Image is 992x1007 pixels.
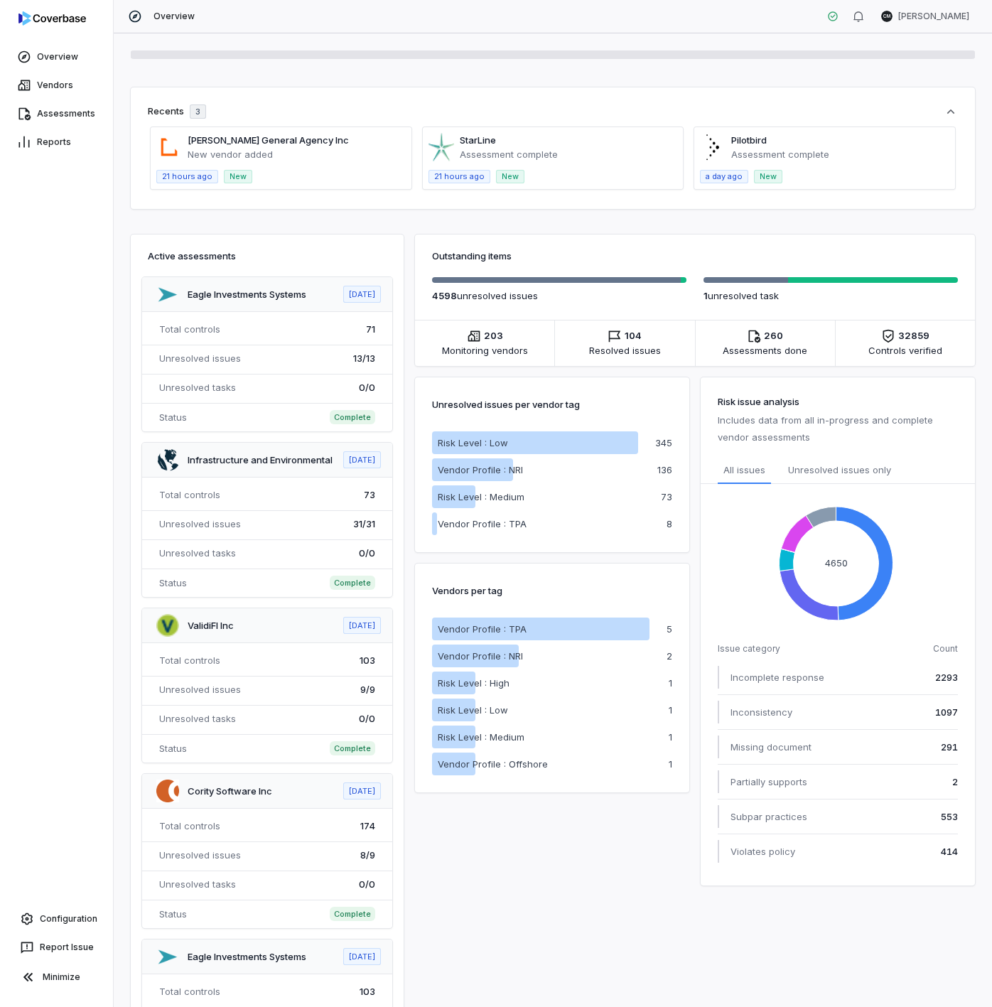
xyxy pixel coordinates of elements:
[484,329,503,343] span: 203
[825,557,848,569] text: 4650
[723,343,807,357] span: Assessments done
[941,844,958,858] span: 414
[657,465,672,475] p: 136
[718,394,958,409] h3: Risk issue analysis
[669,733,672,742] p: 1
[432,581,502,601] p: Vendors per tag
[941,809,958,824] span: 553
[764,329,783,343] span: 260
[667,652,672,661] p: 2
[788,463,891,478] span: Unresolved issues only
[3,101,110,126] a: Assessments
[148,104,958,119] button: Recents3
[898,329,929,343] span: 32859
[438,517,527,531] p: Vendor Profile : TPA
[941,740,958,754] span: 291
[148,249,387,263] h3: Active assessments
[661,492,672,502] p: 73
[432,394,580,414] p: Unresolved issues per vendor tag
[188,134,349,146] a: [PERSON_NAME] General Agency Inc
[935,670,958,684] span: 2293
[868,343,942,357] span: Controls verified
[730,775,807,789] span: Partially supports
[3,129,110,155] a: Reports
[731,134,767,146] a: Pilotbird
[432,289,686,303] p: unresolved issue s
[730,705,792,719] span: Inconsistency
[438,463,523,477] p: Vendor Profile : NRI
[881,11,893,22] span: CM
[438,757,548,771] p: Vendor Profile : Offshore
[667,519,672,529] p: 8
[438,622,527,636] p: Vendor Profile : TPA
[723,463,765,477] span: All issues
[438,436,508,450] p: Risk Level : Low
[703,289,958,303] p: unresolved task
[730,740,812,754] span: Missing document
[148,104,206,119] div: Recents
[438,730,524,744] p: Risk Level : Medium
[718,643,780,655] span: Issue category
[195,107,200,117] span: 3
[952,775,958,789] span: 2
[460,134,496,146] a: StarLine
[589,343,661,357] span: Resolved issues
[669,706,672,715] p: 1
[3,44,110,70] a: Overview
[730,670,824,684] span: Incomplete response
[188,951,306,962] a: Eagle Investments Systems
[432,290,457,301] span: 4598
[6,906,107,932] a: Configuration
[730,809,807,824] span: Subpar practices
[6,935,107,960] button: Report Issue
[18,11,86,26] img: logo-D7KZi-bG.svg
[188,620,234,631] a: ValidiFI Inc
[438,703,508,717] p: Risk Level : Low
[442,343,528,357] span: Monitoring vendors
[438,649,523,663] p: Vendor Profile : NRI
[898,11,969,22] span: [PERSON_NAME]
[625,329,642,343] span: 104
[6,963,107,991] button: Minimize
[188,454,333,465] a: Infrastructure and Environmental
[669,679,672,688] p: 1
[669,760,672,769] p: 1
[438,676,510,690] p: Risk Level : High
[188,785,272,797] a: Cority Software Inc
[933,643,958,655] span: Count
[667,625,672,634] p: 5
[655,438,672,448] p: 345
[438,490,524,504] p: Risk Level : Medium
[730,844,795,858] span: Violates policy
[432,249,958,263] h3: Outstanding items
[703,290,708,301] span: 1
[873,6,978,27] button: CM[PERSON_NAME]
[935,705,958,719] span: 1097
[718,411,958,446] p: Includes data from all in-progress and complete vendor assessments
[153,11,195,22] span: Overview
[3,72,110,98] a: Vendors
[188,289,306,300] a: Eagle Investments Systems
